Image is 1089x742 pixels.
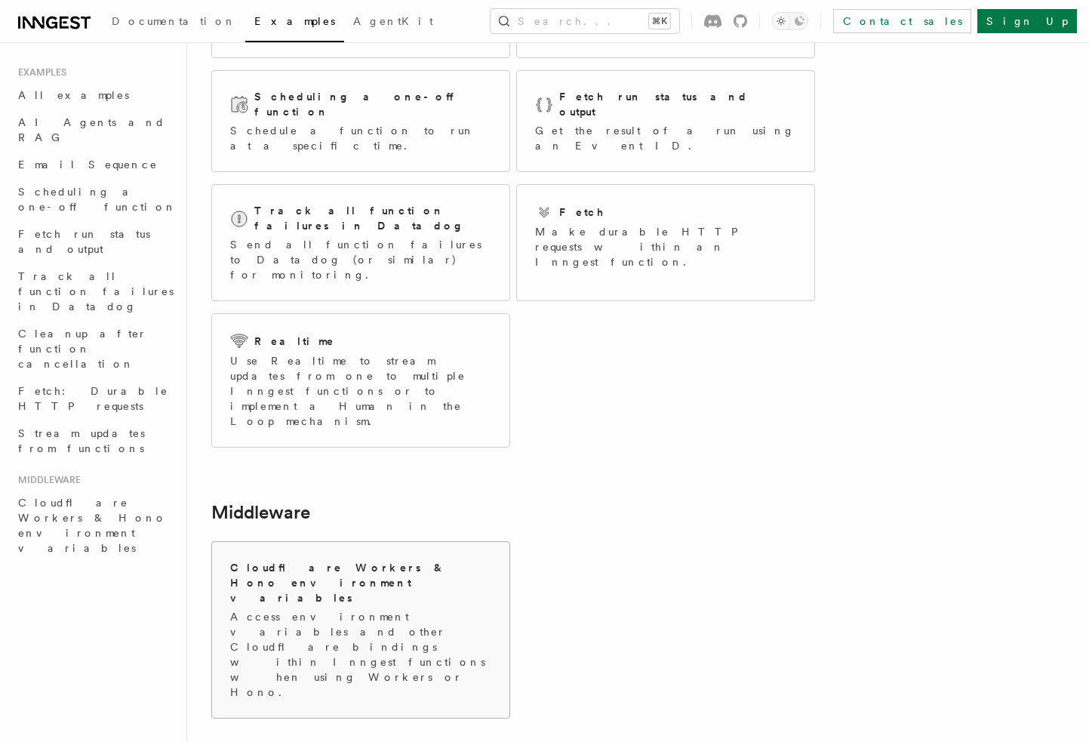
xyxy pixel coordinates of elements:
[12,220,177,263] a: Fetch run status and output
[344,5,442,41] a: AgentKit
[833,9,971,33] a: Contact sales
[772,12,808,30] button: Toggle dark mode
[12,109,177,151] a: AI Agents and RAG
[18,228,150,255] span: Fetch run status and output
[245,5,344,42] a: Examples
[12,263,177,320] a: Track all function failures in Datadog
[18,159,158,171] span: Email Sequence
[18,427,145,454] span: Stream updates from functions
[230,123,491,153] p: Schedule a function to run at a specific time.
[230,560,491,605] h2: Cloudflare Workers & Hono environment variables
[211,313,510,448] a: RealtimeUse Realtime to stream updates from one to multiple Inngest functions or to implement a H...
[12,489,177,562] a: Cloudflare Workers & Hono environment variables
[516,184,815,301] a: FetchMake durable HTTP requests within an Inngest function.
[211,541,510,719] a: Cloudflare Workers & Hono environment variablesAccess environment variables and other Cloudflare ...
[230,609,491,700] p: Access environment variables and other Cloudflare bindings within Inngest functions when using Wo...
[18,328,147,370] span: Cleanup after function cancellation
[211,70,510,172] a: Scheduling a one-off functionSchedule a function to run at a specific time.
[18,186,177,213] span: Scheduling a one-off function
[516,70,815,172] a: Fetch run status and outputGet the result of a run using an Event ID.
[103,5,245,41] a: Documentation
[12,178,177,220] a: Scheduling a one-off function
[12,377,177,420] a: Fetch: Durable HTTP requests
[535,224,796,269] p: Make durable HTTP requests within an Inngest function.
[254,89,491,119] h2: Scheduling a one-off function
[18,89,129,101] span: All examples
[18,385,168,412] span: Fetch: Durable HTTP requests
[112,15,236,27] span: Documentation
[12,320,177,377] a: Cleanup after function cancellation
[230,237,491,282] p: Send all function failures to Datadog (or similar) for monitoring.
[12,420,177,462] a: Stream updates from functions
[230,353,491,429] p: Use Realtime to stream updates from one to multiple Inngest functions or to implement a Human in ...
[535,123,796,153] p: Get the result of a run using an Event ID.
[353,15,433,27] span: AgentKit
[491,9,679,33] button: Search...⌘K
[559,205,605,220] h2: Fetch
[211,184,510,301] a: Track all function failures in DatadogSend all function failures to Datadog (or similar) for moni...
[12,66,66,79] span: Examples
[254,334,335,349] h2: Realtime
[211,502,310,523] a: Middleware
[254,203,491,233] h2: Track all function failures in Datadog
[18,270,174,313] span: Track all function failures in Datadog
[18,497,167,554] span: Cloudflare Workers & Hono environment variables
[12,82,177,109] a: All examples
[12,474,81,486] span: Middleware
[254,15,335,27] span: Examples
[649,14,670,29] kbd: ⌘K
[12,151,177,178] a: Email Sequence
[977,9,1077,33] a: Sign Up
[18,116,165,143] span: AI Agents and RAG
[559,89,796,119] h2: Fetch run status and output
